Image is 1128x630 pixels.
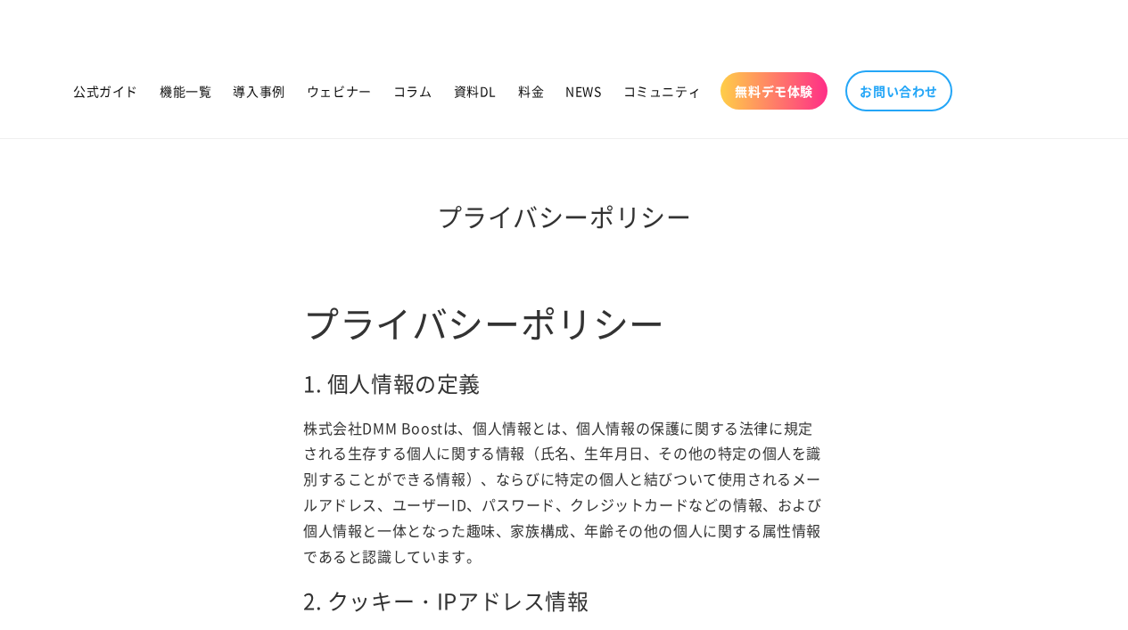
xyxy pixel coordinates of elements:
span: 公式ガイド [73,83,138,99]
a: 導入事例 [222,72,295,110]
a: コミュニティ [613,72,712,110]
span: コラム [393,83,432,99]
span: 料金 [518,83,544,99]
a: 機能一覧 [149,72,222,110]
h1: プライバシーポリシー [303,299,825,346]
a: コラム [383,72,443,110]
a: 無料デモ体験 [720,72,827,110]
span: NEWS [565,83,601,99]
h2: 1. 個人情報の定義 [303,369,825,397]
span: 導入事例 [233,83,284,99]
h1: プライバシーポリシー [303,200,825,233]
a: 公式ガイド [62,72,149,110]
a: ウェビナー [296,72,383,110]
span: 機能一覧 [160,83,211,99]
span: お問い合わせ [860,83,938,99]
a: 料金 [507,72,555,110]
a: 資料DL [443,72,507,110]
h2: 2. クッキー・IPアドレス情報 [303,586,825,614]
span: 無料デモ体験 [735,83,813,99]
a: お問い合わせ [845,70,952,111]
span: コミュニティ [623,83,702,99]
p: 株式会社DMM Boostは、個人情報とは、個人情報の保護に関する法律に規定される生存する個人に関する情報（氏名、生年月日、その他の特定の個人を識別することができる情報）、ならびに特定の個人と結... [303,415,825,569]
a: NEWS [555,72,612,110]
span: 資料DL [454,83,497,99]
span: ウェビナー [307,83,372,99]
